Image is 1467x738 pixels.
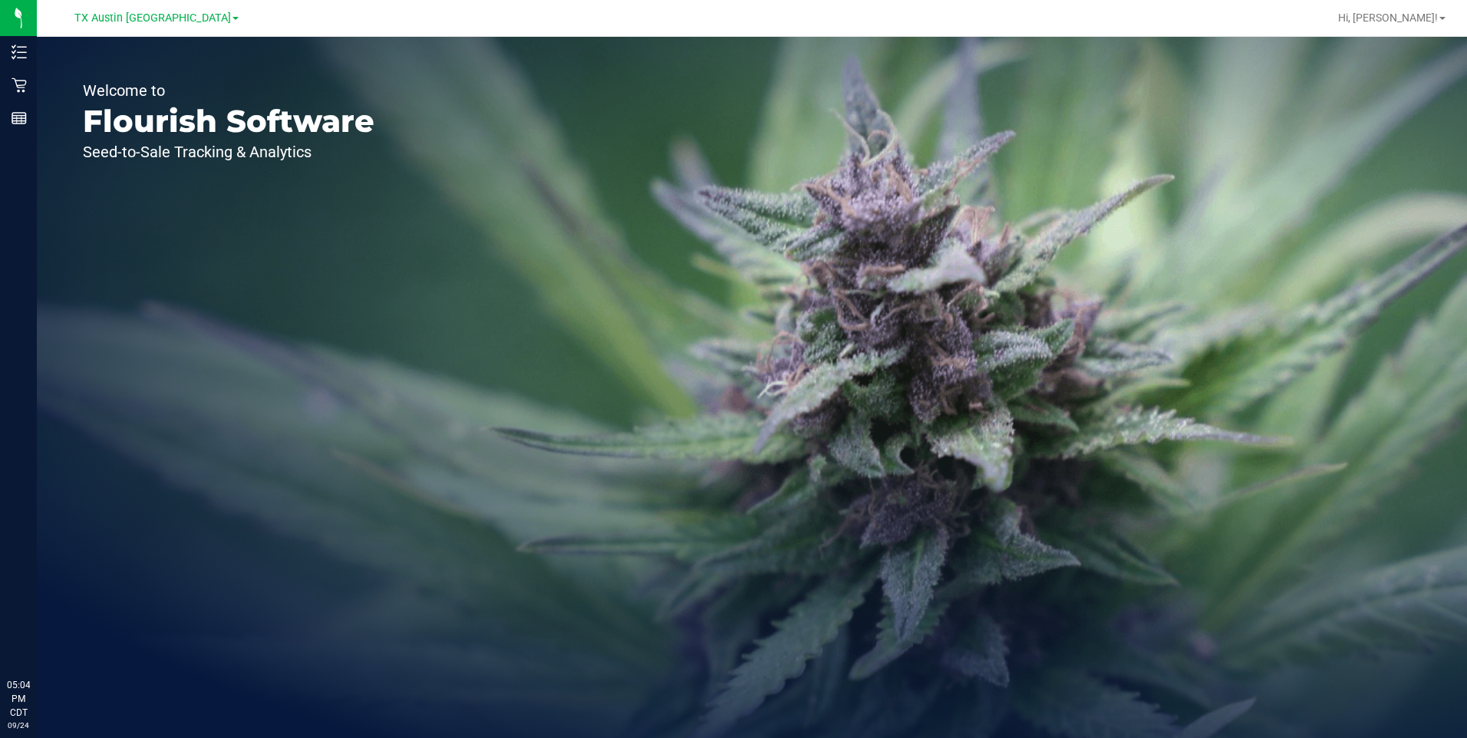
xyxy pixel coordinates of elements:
p: Welcome to [83,83,374,98]
inline-svg: Retail [12,77,27,93]
p: Flourish Software [83,106,374,137]
inline-svg: Inventory [12,44,27,60]
p: Seed-to-Sale Tracking & Analytics [83,144,374,160]
span: TX Austin [GEOGRAPHIC_DATA] [74,12,231,25]
inline-svg: Reports [12,110,27,126]
p: 09/24 [7,720,30,731]
p: 05:04 PM CDT [7,678,30,720]
span: Hi, [PERSON_NAME]! [1338,12,1438,24]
